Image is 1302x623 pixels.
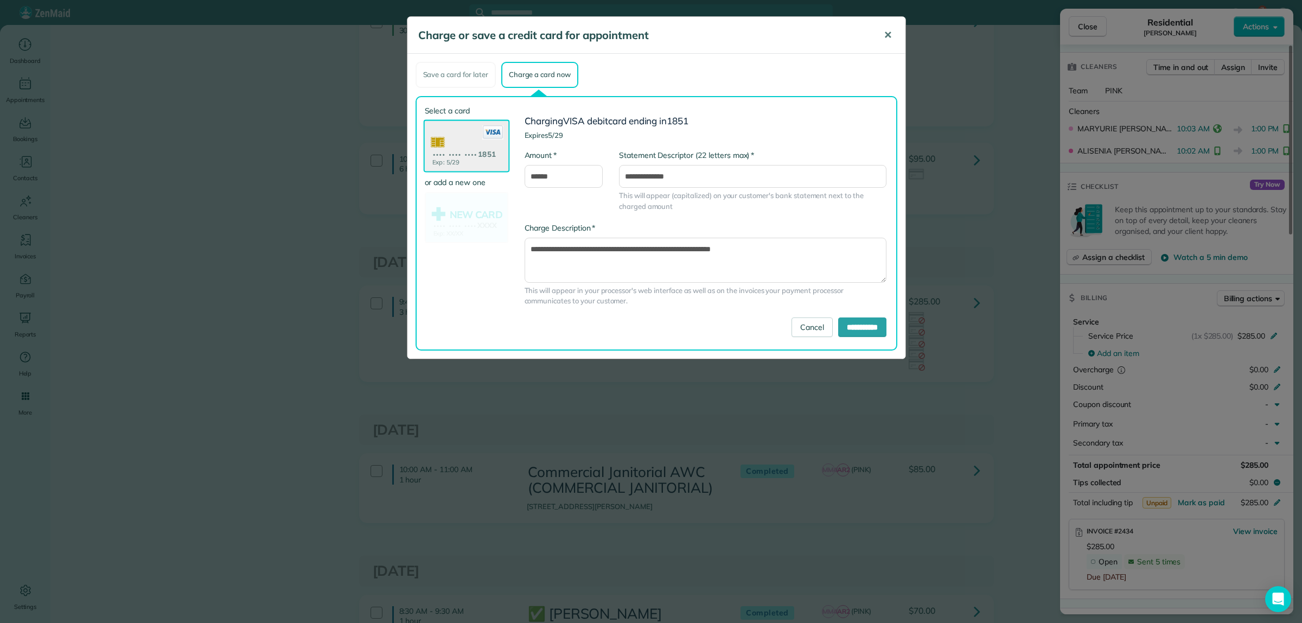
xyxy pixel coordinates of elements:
[416,62,496,88] div: Save a card for later
[425,177,508,188] label: or add a new one
[525,116,887,126] h3: Charging card ending in
[884,29,892,41] span: ✕
[525,131,887,139] h4: Expires
[792,317,833,337] a: Cancel
[525,223,596,233] label: Charge Description
[1265,586,1291,612] div: Open Intercom Messenger
[619,190,886,212] span: This will appear (capitalized) on your customer's bank statement next to the charged amount
[548,131,563,139] span: 5/29
[619,150,754,161] label: Statement Descriptor (22 letters max)
[563,115,585,126] span: VISA
[501,62,578,88] div: Charge a card now
[425,105,508,116] label: Select a card
[525,150,557,161] label: Amount
[587,115,608,126] span: debit
[667,115,688,126] span: 1851
[418,28,869,43] h5: Charge or save a credit card for appointment
[525,285,887,307] span: This will appear in your processor's web interface as well as on the invoices your payment proces...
